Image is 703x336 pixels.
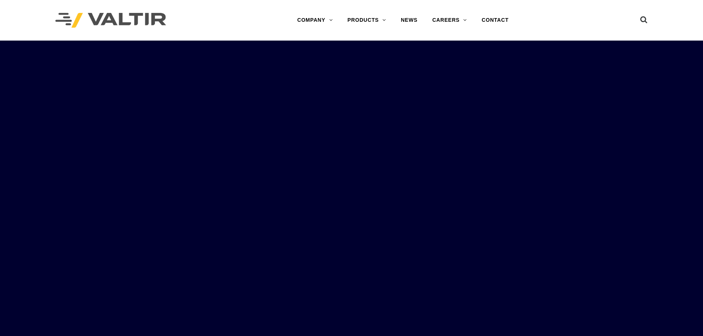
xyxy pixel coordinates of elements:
img: Valtir [55,13,166,28]
a: CAREERS [425,13,474,28]
a: PRODUCTS [340,13,393,28]
a: CONTACT [474,13,516,28]
a: NEWS [393,13,425,28]
a: COMPANY [290,13,340,28]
